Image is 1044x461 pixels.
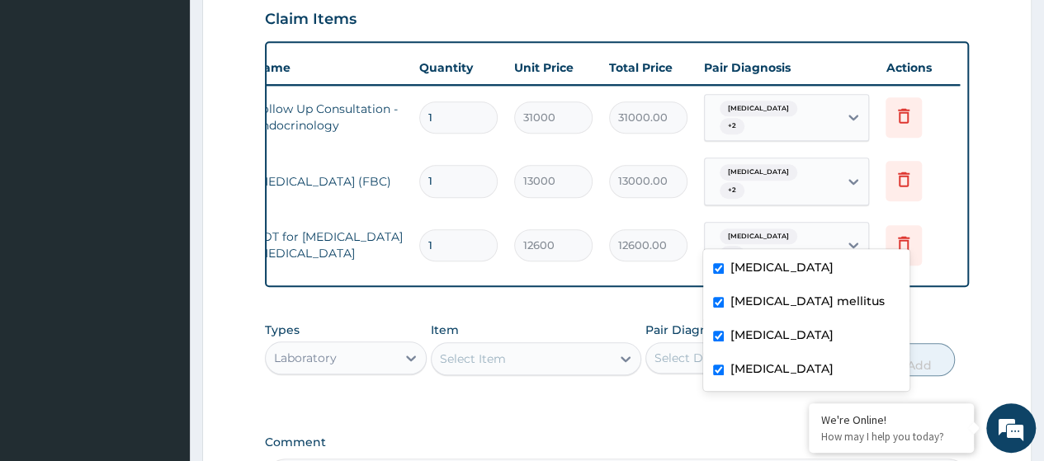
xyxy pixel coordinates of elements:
[720,164,797,181] span: [MEDICAL_DATA]
[720,228,797,245] span: [MEDICAL_DATA]
[720,182,744,199] span: + 2
[31,82,67,124] img: d_794563401_company_1708531726252_794563401
[601,51,696,84] th: Total Price
[86,92,277,114] div: Chat with us now
[265,435,969,449] label: Comment
[720,118,744,134] span: + 2
[877,51,960,84] th: Actions
[730,293,884,309] label: [MEDICAL_DATA] mellitus
[440,350,506,367] div: Select Item
[821,412,961,427] div: We're Online!
[246,165,411,198] td: [MEDICAL_DATA] (FBC)
[265,323,300,337] label: Types
[274,350,337,366] div: Laboratory
[730,259,833,275] label: [MEDICAL_DATA]
[730,327,833,343] label: [MEDICAL_DATA]
[246,220,411,270] td: RDT for [MEDICAL_DATA] [MEDICAL_DATA]
[411,51,506,84] th: Quantity
[696,51,877,84] th: Pair Diagnosis
[720,101,797,117] span: [MEDICAL_DATA]
[8,295,314,353] textarea: Type your message and hit 'Enter'
[246,51,411,84] th: Name
[720,246,744,262] span: + 3
[654,350,751,366] div: Select Diagnosis
[431,322,459,338] label: Item
[271,8,310,48] div: Minimize live chat window
[265,11,357,29] h3: Claim Items
[645,322,730,338] label: Pair Diagnosis
[821,430,961,444] p: How may I help you today?
[730,360,833,377] label: [MEDICAL_DATA]
[246,92,411,142] td: Follow Up Consultation - Endocrinology
[506,51,601,84] th: Unit Price
[96,130,228,297] span: We're online!
[884,343,954,376] button: Add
